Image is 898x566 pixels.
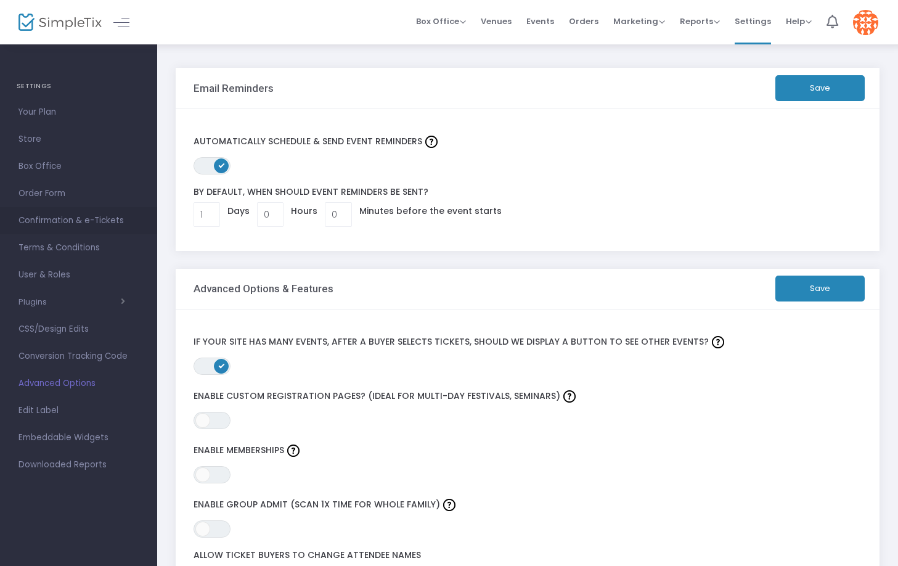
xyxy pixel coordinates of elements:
span: Store [18,131,139,147]
span: Advanced Options [18,375,139,392]
img: question-mark [443,499,455,511]
span: Order Form [18,186,139,202]
button: Save [775,75,865,101]
span: Help [786,15,812,27]
label: Automatically schedule & send event Reminders [194,133,862,151]
h4: SETTINGS [17,74,141,99]
img: question-mark [712,336,724,348]
h3: Email Reminders [194,82,274,94]
img: question-mark [425,136,438,148]
label: Enable custom registration pages? (Ideal for multi-day festivals, seminars) [194,387,817,406]
span: Reports [680,15,720,27]
span: Terms & Conditions [18,240,139,256]
button: Plugins [18,297,125,307]
span: CSS/Design Edits [18,321,139,337]
span: ON [218,162,224,168]
span: Downloaded Reports [18,457,139,473]
span: Conversion Tracking Code [18,348,139,364]
span: Marketing [613,15,665,27]
h3: Advanced Options & Features [194,282,333,295]
span: Confirmation & e-Tickets [18,213,139,229]
span: ON [218,363,224,369]
span: Orders [569,6,598,37]
img: question-mark [287,445,300,457]
img: question-mark [563,390,576,403]
span: Settings [735,6,771,37]
span: Edit Label [18,403,139,419]
label: By default, when should event Reminders be sent? [194,187,862,198]
span: Venues [481,6,512,37]
label: Minutes before the event starts [359,205,502,218]
span: User & Roles [18,267,139,283]
span: Box Office [18,158,139,174]
label: Allow Ticket Buyers To Change Attendee Names [194,550,817,561]
label: Days [227,205,250,218]
label: If your site has many events, after a buyer selects tickets, should we display a button to see ot... [194,333,817,351]
span: Embeddable Widgets [18,430,139,446]
span: Your Plan [18,104,139,120]
span: Events [526,6,554,37]
button: Save [775,276,865,301]
label: Enable group admit (Scan 1x time for whole family) [194,496,817,514]
span: Box Office [416,15,466,27]
label: Hours [291,205,317,218]
label: Enable Memberships [194,441,817,460]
